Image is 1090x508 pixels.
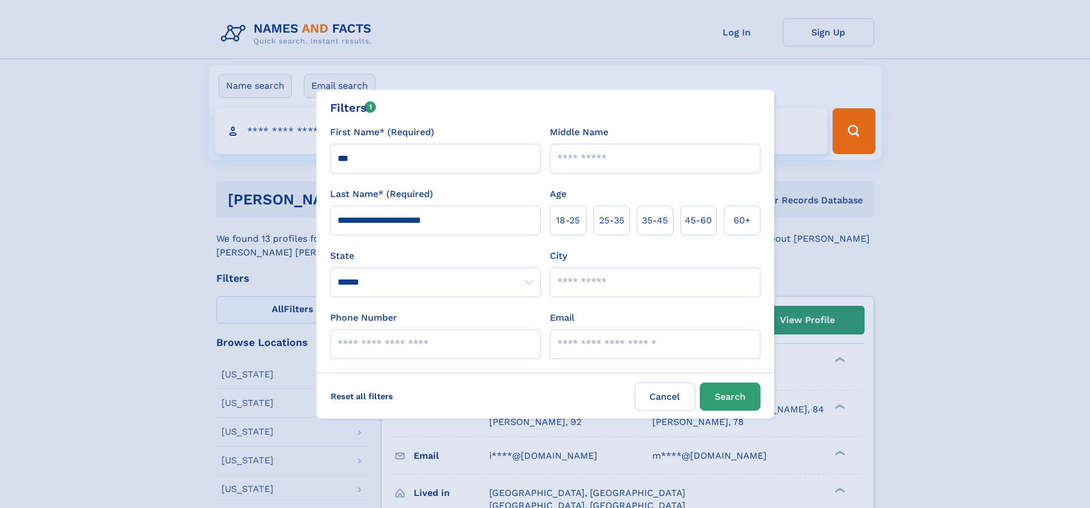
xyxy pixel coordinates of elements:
[330,249,541,263] label: State
[685,214,712,227] span: 45‑60
[330,187,433,201] label: Last Name* (Required)
[642,214,668,227] span: 35‑45
[330,125,434,139] label: First Name* (Required)
[550,125,608,139] label: Middle Name
[550,249,567,263] label: City
[599,214,624,227] span: 25‑35
[556,214,580,227] span: 18‑25
[550,311,574,325] label: Email
[330,311,397,325] label: Phone Number
[700,383,760,411] button: Search
[734,214,751,227] span: 60+
[550,187,566,201] label: Age
[635,383,695,411] label: Cancel
[323,383,401,410] label: Reset all filters
[330,99,376,116] div: Filters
